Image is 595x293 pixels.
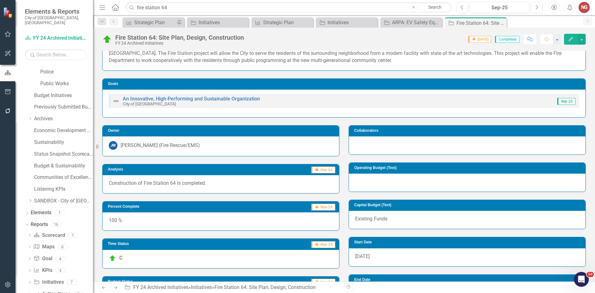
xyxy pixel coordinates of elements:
input: Search ClearPoint... [126,2,452,13]
img: Not Defined [112,97,120,105]
a: KPIs [33,267,52,274]
div: JW [109,141,117,150]
div: 0 [58,244,68,250]
h3: Capital Budget (Text) [354,203,582,207]
h3: Collaborators [354,129,582,133]
h3: Budget Status [108,280,223,284]
span: C [119,255,122,261]
a: Initiatives [191,284,212,290]
input: Search Below... [25,49,87,60]
span: Mar-24 [311,204,335,211]
a: Communities of Excellence [34,174,93,181]
img: C [109,255,116,262]
div: Strategic Plan [263,19,312,26]
div: Initiatives [328,19,376,26]
a: Goal [33,255,52,262]
div: 4 [55,256,65,261]
h3: Analysis [108,167,195,171]
a: Budget Initiatives [34,92,93,99]
div: Initiatives [199,19,247,26]
span: Mar-24 [311,166,335,173]
a: Sustainability [34,139,93,146]
div: 100 % [103,212,339,230]
a: Elements [31,209,51,216]
div: 3 [55,268,65,273]
div: Fire Station 64: Site Plan, Design, Construction [456,19,505,27]
span: Existing Funds [355,216,387,222]
a: Strategic Plan [253,19,312,26]
a: Police [40,69,93,76]
img: ClearPoint Strategy [3,7,14,18]
div: [PERSON_NAME] (Fire Rescue/EMS) [121,142,200,149]
div: Strategic Plan [134,19,175,26]
a: ARPA: EV Safety Equipment (previously Public Health Response (PPE & Sanitation)) [382,19,441,26]
span: Mar-24 [311,279,335,286]
h3: Time Status [108,242,212,246]
span: 10 [587,272,594,277]
a: FY 24 Archived Initiatives [133,284,188,290]
span: Mar-24 [311,241,335,248]
div: Fire Station 64: Site Plan, Design, Construction [115,34,244,41]
span: Sep-25 [557,98,575,105]
iframe: Intercom live chat [574,272,589,287]
button: NG [579,2,590,13]
div: 1 [55,210,64,215]
a: FY 24 Archived Initiatives [25,35,87,42]
h3: End Date [354,278,582,282]
a: Initiatives [33,279,64,286]
a: Public Works [40,80,93,87]
span: Elements & Reports [25,8,87,15]
a: Reports [31,221,48,228]
a: Status Snapshot Scorecard [34,151,93,158]
p: Construction of Fire Station 64 is completed. [109,180,333,187]
a: Strategic Plan [124,19,175,26]
a: Budget & Sustainability [34,162,93,170]
a: Maps [33,243,54,251]
small: City of [GEOGRAPHIC_DATA] [123,101,176,106]
img: C [102,34,112,44]
span: Completed [495,36,519,43]
a: Archives [34,115,93,122]
span: [DATE] [468,36,491,43]
div: 1 [68,233,78,238]
div: » » [124,284,339,291]
h3: Start Date [354,240,582,244]
a: An Innovative, High-Performing and Sustainable Organization [123,96,260,102]
h3: Percent Complete [108,205,236,209]
h3: Goals [108,82,582,86]
a: Economic Development Office [34,127,93,134]
div: 7 [67,280,77,285]
div: 16 [51,222,61,227]
span: This project is for the replacement of Fire Station 64 located at [STREET_ADDRESS]. Land developm... [109,43,562,63]
a: Initiatives [317,19,376,26]
a: SANDBOX - City of [GEOGRAPHIC_DATA] [34,198,93,205]
div: FY 24 Archived Initiatives [115,41,244,46]
a: Previously Submitted Budget Initiatives [34,104,93,111]
div: Sep-25 [472,4,527,11]
a: Scorecard [33,232,65,239]
a: Listening KPIs [34,186,93,193]
h3: Operating Budget (Text) [354,166,582,170]
a: Initiatives [188,19,247,26]
button: Sep-25 [470,2,529,13]
div: Fire Station 64: Site Plan, Design, Construction [214,284,316,290]
h3: Owner [108,129,336,133]
a: Search [419,3,450,12]
div: ARPA: EV Safety Equipment (previously Public Health Response (PPE & Sanitation)) [392,19,441,26]
span: [DATE] [355,253,370,259]
small: City of [GEOGRAPHIC_DATA], [GEOGRAPHIC_DATA] [25,15,87,25]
